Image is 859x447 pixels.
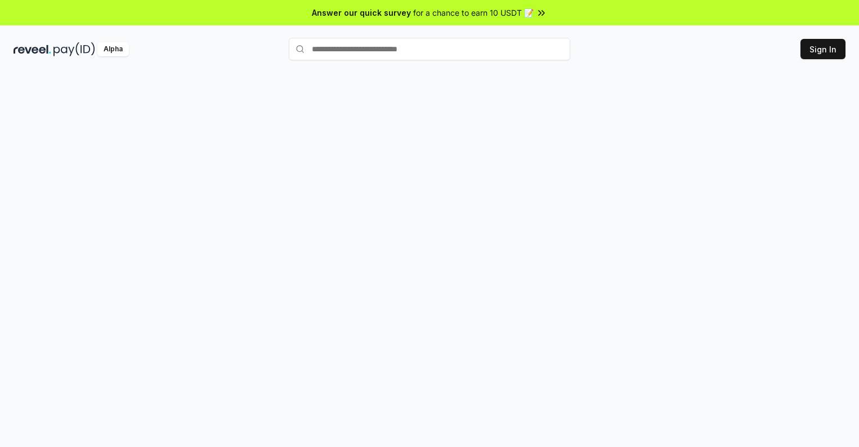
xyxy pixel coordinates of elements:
[97,42,129,56] div: Alpha
[413,7,534,19] span: for a chance to earn 10 USDT 📝
[312,7,411,19] span: Answer our quick survey
[53,42,95,56] img: pay_id
[800,39,845,59] button: Sign In
[14,42,51,56] img: reveel_dark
